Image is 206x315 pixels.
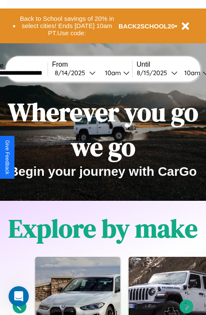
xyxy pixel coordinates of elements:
div: 8 / 15 / 2025 [137,69,171,77]
div: 8 / 14 / 2025 [55,69,89,77]
button: 8/14/2025 [52,68,98,77]
button: Back to School savings of 20% in select cities! Ends [DATE] 10am PT.Use code: [16,13,119,39]
h1: Explore by make [8,211,198,246]
iframe: Intercom live chat [8,286,29,307]
button: 10am [98,68,132,77]
label: From [52,61,132,68]
b: BACK2SCHOOL20 [119,22,175,30]
div: Give Feedback [4,140,10,174]
div: 10am [101,69,123,77]
div: 10am [180,69,203,77]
